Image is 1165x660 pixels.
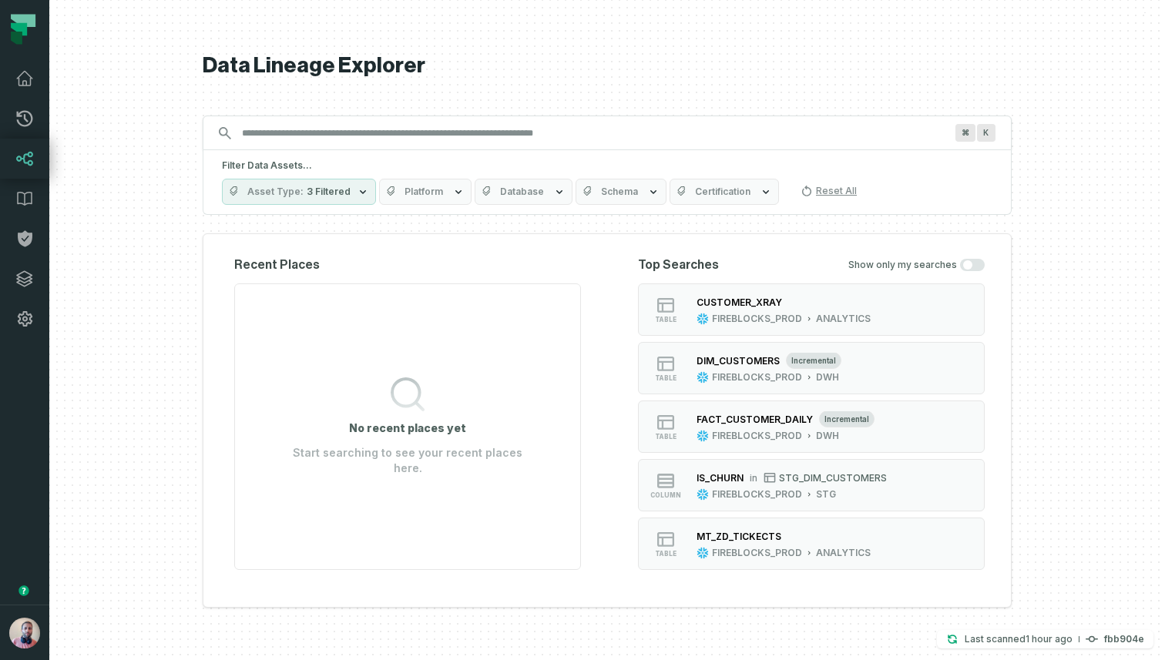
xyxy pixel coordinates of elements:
div: Tooltip anchor [17,584,31,598]
relative-time: Aug 21, 2025, 4:10 PM GMT+3 [1026,633,1073,645]
p: Last scanned [965,632,1073,647]
img: avatar of Idan Shabi [9,618,40,648]
button: Last scanned[DATE] 4:10:51 PMfbb904e [937,630,1153,648]
h4: fbb904e [1104,635,1144,644]
span: Press ⌘ + K to focus the search bar [955,124,975,142]
span: Press ⌘ + K to focus the search bar [977,124,995,142]
h1: Data Lineage Explorer [203,52,1012,79]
